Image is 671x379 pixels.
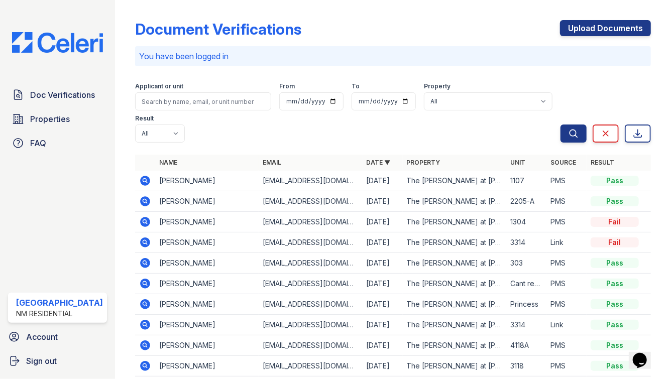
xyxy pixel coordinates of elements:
[403,253,506,274] td: The [PERSON_NAME] at [PERSON_NAME][GEOGRAPHIC_DATA]
[591,340,639,350] div: Pass
[363,315,403,335] td: [DATE]
[155,253,259,274] td: [PERSON_NAME]
[506,294,546,315] td: Princess
[135,92,271,110] input: Search by name, email, or unit number
[546,232,587,253] td: Link
[546,315,587,335] td: Link
[26,331,58,343] span: Account
[363,274,403,294] td: [DATE]
[403,274,506,294] td: The [PERSON_NAME] at [PERSON_NAME][GEOGRAPHIC_DATA]
[155,315,259,335] td: [PERSON_NAME]
[259,253,362,274] td: [EMAIL_ADDRESS][DOMAIN_NAME]
[363,191,403,212] td: [DATE]
[259,294,362,315] td: [EMAIL_ADDRESS][DOMAIN_NAME]
[546,335,587,356] td: PMS
[363,232,403,253] td: [DATE]
[159,159,177,166] a: Name
[560,20,651,36] a: Upload Documents
[506,315,546,335] td: 3314
[16,297,103,309] div: [GEOGRAPHIC_DATA]
[591,258,639,268] div: Pass
[259,274,362,294] td: [EMAIL_ADDRESS][DOMAIN_NAME]
[591,196,639,206] div: Pass
[629,339,661,369] iframe: chat widget
[506,335,546,356] td: 4118A
[155,274,259,294] td: [PERSON_NAME]
[363,171,403,191] td: [DATE]
[591,299,639,309] div: Pass
[506,171,546,191] td: 1107
[506,232,546,253] td: 3314
[155,294,259,315] td: [PERSON_NAME]
[259,315,362,335] td: [EMAIL_ADDRESS][DOMAIN_NAME]
[30,113,70,125] span: Properties
[135,82,183,90] label: Applicant or unit
[546,171,587,191] td: PMS
[30,89,95,101] span: Doc Verifications
[546,191,587,212] td: PMS
[591,176,639,186] div: Pass
[403,335,506,356] td: The [PERSON_NAME] at [PERSON_NAME][GEOGRAPHIC_DATA]
[4,327,111,347] a: Account
[8,133,107,153] a: FAQ
[591,361,639,371] div: Pass
[16,309,103,319] div: NM Residential
[30,137,46,149] span: FAQ
[155,335,259,356] td: [PERSON_NAME]
[155,212,259,232] td: [PERSON_NAME]
[363,335,403,356] td: [DATE]
[155,232,259,253] td: [PERSON_NAME]
[546,212,587,232] td: PMS
[506,253,546,274] td: 303
[352,82,360,90] label: To
[550,159,576,166] a: Source
[403,315,506,335] td: The [PERSON_NAME] at [PERSON_NAME][GEOGRAPHIC_DATA]
[139,50,647,62] p: You have been logged in
[546,294,587,315] td: PMS
[279,82,295,90] label: From
[155,171,259,191] td: [PERSON_NAME]
[546,356,587,376] td: PMS
[155,356,259,376] td: [PERSON_NAME]
[259,212,362,232] td: [EMAIL_ADDRESS][DOMAIN_NAME]
[363,212,403,232] td: [DATE]
[363,253,403,274] td: [DATE]
[363,356,403,376] td: [DATE]
[135,114,154,122] label: Result
[8,109,107,129] a: Properties
[424,82,451,90] label: Property
[510,159,525,166] a: Unit
[259,171,362,191] td: [EMAIL_ADDRESS][DOMAIN_NAME]
[135,20,301,38] div: Document Verifications
[591,279,639,289] div: Pass
[506,274,546,294] td: Cant remember
[591,237,639,247] div: Fail
[591,159,614,166] a: Result
[403,212,506,232] td: The [PERSON_NAME] at [PERSON_NAME][GEOGRAPHIC_DATA]
[155,191,259,212] td: [PERSON_NAME]
[259,356,362,376] td: [EMAIL_ADDRESS][DOMAIN_NAME]
[259,335,362,356] td: [EMAIL_ADDRESS][DOMAIN_NAME]
[403,294,506,315] td: The [PERSON_NAME] at [PERSON_NAME][GEOGRAPHIC_DATA]
[403,232,506,253] td: The [PERSON_NAME] at [PERSON_NAME][GEOGRAPHIC_DATA]
[259,232,362,253] td: [EMAIL_ADDRESS][DOMAIN_NAME]
[4,32,111,53] img: CE_Logo_Blue-a8612792a0a2168367f1c8372b55b34899dd931a85d93a1a3d3e32e68fde9ad4.png
[546,253,587,274] td: PMS
[506,356,546,376] td: 3118
[26,355,57,367] span: Sign out
[363,294,403,315] td: [DATE]
[4,351,111,371] a: Sign out
[407,159,440,166] a: Property
[8,85,107,105] a: Doc Verifications
[403,171,506,191] td: The [PERSON_NAME] at [PERSON_NAME][GEOGRAPHIC_DATA]
[403,191,506,212] td: The [PERSON_NAME] at [PERSON_NAME][GEOGRAPHIC_DATA]
[263,159,281,166] a: Email
[259,191,362,212] td: [EMAIL_ADDRESS][DOMAIN_NAME]
[546,274,587,294] td: PMS
[591,217,639,227] div: Fail
[403,356,506,376] td: The [PERSON_NAME] at [PERSON_NAME][GEOGRAPHIC_DATA]
[506,212,546,232] td: 1304
[506,191,546,212] td: 2205-A
[591,320,639,330] div: Pass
